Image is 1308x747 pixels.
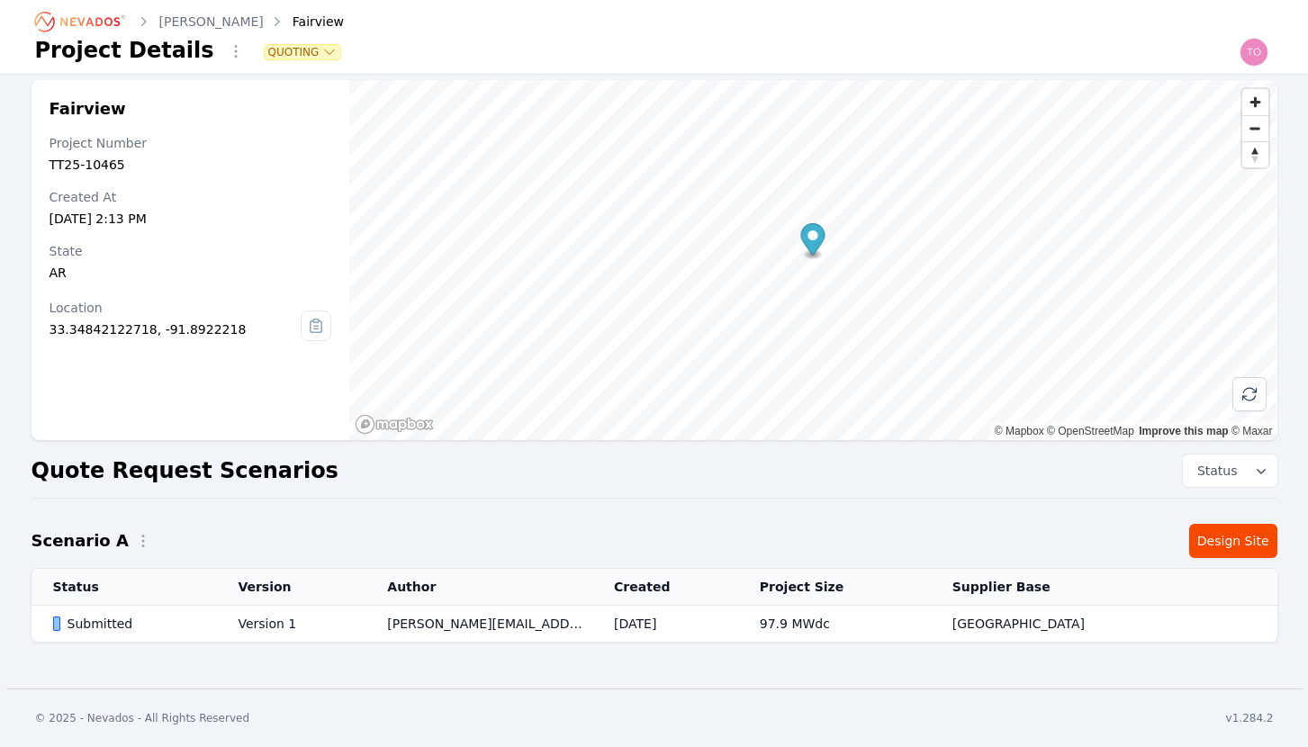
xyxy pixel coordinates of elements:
a: Design Site [1189,524,1277,558]
div: AR [50,264,332,282]
div: © 2025 - Nevados - All Rights Reserved [35,711,250,725]
button: Zoom in [1242,89,1268,115]
h2: Quote Request Scenarios [32,456,338,485]
a: Mapbox [995,425,1044,437]
button: Quoting [265,45,341,59]
canvas: Map [349,80,1276,440]
button: Status [1183,454,1277,487]
th: Status [32,569,217,606]
img: todd.padezanin@nevados.solar [1240,38,1268,67]
tr: SubmittedVersion 1[PERSON_NAME][EMAIL_ADDRESS][DOMAIN_NAME][DATE]97.9 MWdc[GEOGRAPHIC_DATA] [32,606,1277,643]
div: TT25-10465 [50,156,332,174]
td: 97.9 MWdc [738,606,931,643]
div: [DATE] 2:13 PM [50,210,332,228]
a: Mapbox homepage [355,414,434,435]
td: [PERSON_NAME][EMAIL_ADDRESS][DOMAIN_NAME] [365,606,592,643]
th: Project Size [738,569,931,606]
td: Version 1 [216,606,365,643]
div: Submitted [53,615,208,633]
div: State [50,242,332,260]
span: Status [1190,462,1238,480]
a: OpenStreetMap [1047,425,1134,437]
div: Project Number [50,134,332,152]
div: Fairview [267,13,344,31]
div: Created At [50,188,332,206]
div: v1.284.2 [1226,711,1274,725]
th: Version [216,569,365,606]
th: Created [592,569,738,606]
a: Maxar [1231,425,1273,437]
td: [DATE] [592,606,738,643]
nav: Breadcrumb [35,7,345,36]
div: Map marker [801,223,825,260]
h1: Project Details [35,36,214,65]
th: Supplier Base [931,569,1204,606]
h2: Fairview [50,98,332,120]
a: [PERSON_NAME] [159,13,264,31]
button: Zoom out [1242,115,1268,141]
button: Reset bearing to north [1242,141,1268,167]
th: Author [365,569,592,606]
div: Location [50,299,302,317]
span: Zoom out [1242,116,1268,141]
h2: Scenario A [32,528,129,553]
a: Improve this map [1139,425,1228,437]
td: [GEOGRAPHIC_DATA] [931,606,1204,643]
div: 33.34842122718, -91.8922218 [50,320,302,338]
span: Reset bearing to north [1242,142,1268,167]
